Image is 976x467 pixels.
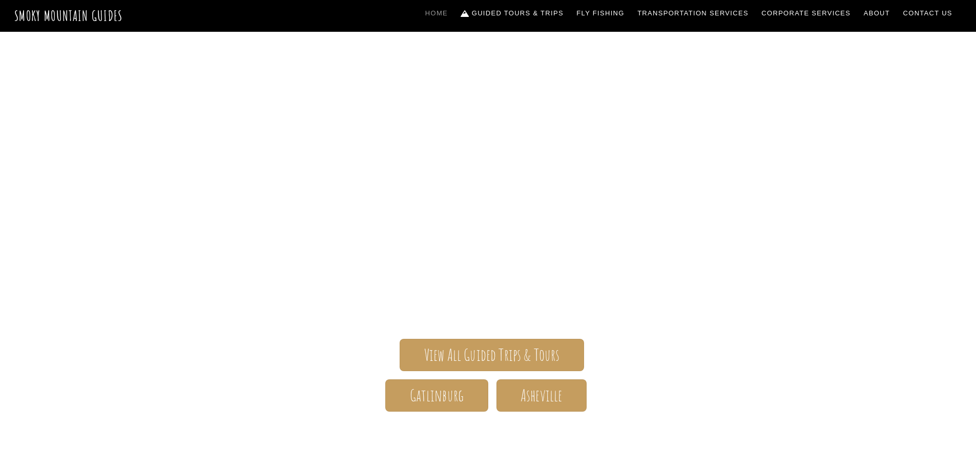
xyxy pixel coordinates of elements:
a: Contact Us [899,3,957,24]
span: Smoky Mountain Guides [191,178,785,229]
a: Home [421,3,452,24]
span: Gatlinburg [410,390,464,401]
a: View All Guided Trips & Tours [400,339,584,371]
span: The ONLY one-stop, full Service Guide Company for the Gatlinburg and [GEOGRAPHIC_DATA] side of th... [191,229,785,308]
a: About [860,3,894,24]
a: Corporate Services [758,3,855,24]
a: Asheville [496,379,587,412]
a: Smoky Mountain Guides [14,7,123,24]
a: Transportation Services [633,3,752,24]
a: Fly Fishing [573,3,629,24]
a: Gatlinburg [385,379,488,412]
h1: Your adventure starts here. [191,428,785,453]
span: View All Guided Trips & Tours [424,350,560,360]
span: Asheville [521,390,562,401]
a: Guided Tours & Trips [457,3,568,24]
